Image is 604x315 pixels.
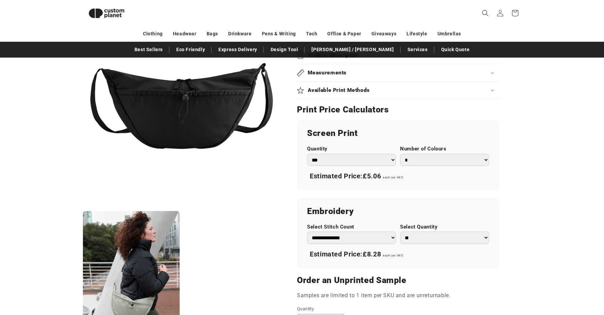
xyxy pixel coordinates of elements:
span: each (ex VAT) [383,176,403,179]
iframe: Chat Widget [488,242,604,315]
a: Headwear [173,28,197,40]
summary: Available Print Methods [297,82,499,99]
h2: Order an Unprinted Sample [297,275,499,286]
h2: Available Print Methods [308,87,370,94]
a: Services [404,44,431,56]
img: Custom Planet [83,3,130,24]
a: Giveaways [371,28,396,40]
span: each (ex VAT) [383,254,403,257]
a: Express Delivery [215,44,261,56]
label: Quantity [307,146,396,152]
h2: Measurements [308,69,347,76]
span: £5.06 [363,172,381,180]
a: Quick Quote [438,44,473,56]
a: Design Tool [267,44,302,56]
div: Estimated Price: [307,169,489,183]
h2: Embroidery [307,206,489,217]
a: Lifestyle [406,28,427,40]
span: £8.28 [363,250,381,258]
a: Tech [306,28,317,40]
a: Umbrellas [437,28,461,40]
h2: Print Price Calculators [297,104,499,115]
a: Bags [207,28,218,40]
div: Estimated Price: [307,247,489,261]
p: Samples are limited to 1 item per SKU and are unreturnable. [297,291,499,301]
label: Number of Colours [400,146,489,152]
a: [PERSON_NAME] / [PERSON_NAME] [308,44,397,56]
a: Office & Paper [327,28,361,40]
a: Best Sellers [131,44,166,56]
label: Select Quantity [400,224,489,230]
label: Select Stitch Count [307,224,396,230]
summary: Search [478,6,493,21]
h2: Screen Print [307,128,489,139]
a: Eco Friendly [173,44,208,56]
a: Drinkware [228,28,251,40]
a: Clothing [143,28,163,40]
summary: Measurements [297,64,499,81]
label: Quantity [297,306,445,312]
a: Pens & Writing [262,28,296,40]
